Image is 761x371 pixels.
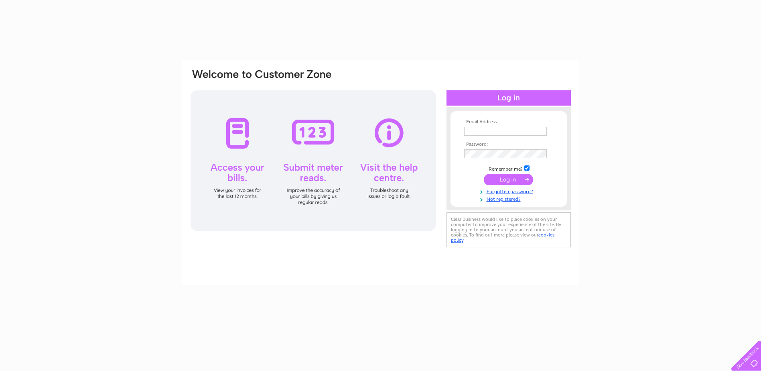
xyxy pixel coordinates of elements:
[462,142,555,147] th: Password:
[462,119,555,125] th: Email Address:
[464,187,555,195] a: Forgotten password?
[462,164,555,172] td: Remember me?
[464,195,555,202] a: Not registered?
[484,174,533,185] input: Submit
[446,212,571,247] div: Clear Business would like to place cookies on your computer to improve your experience of the sit...
[451,232,554,243] a: cookies policy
